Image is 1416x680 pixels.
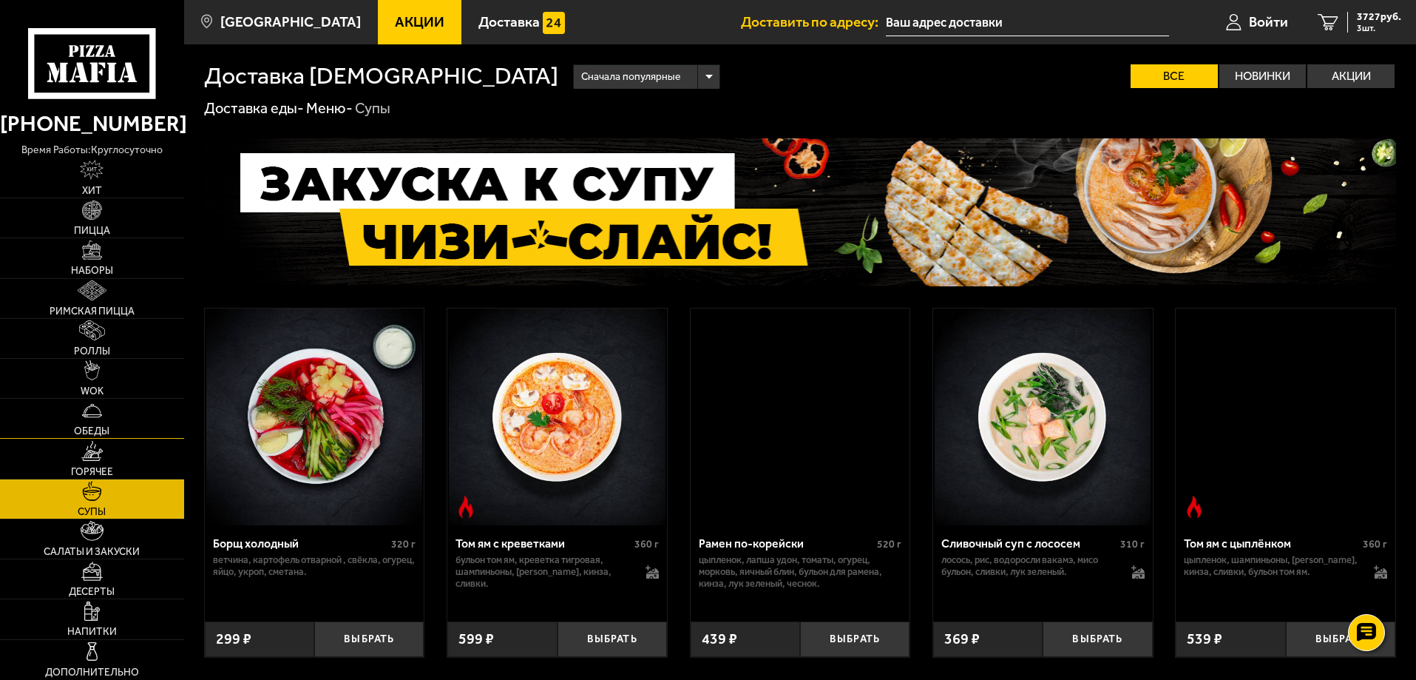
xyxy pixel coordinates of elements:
[449,309,665,525] img: Том ям с креветками
[1120,538,1145,551] span: 310 г
[1184,554,1359,578] p: цыпленок, шампиньоны, [PERSON_NAME], кинза, сливки, бульон том ям.
[699,554,902,590] p: цыпленок, лапша удон, томаты, огурец, морковь, яичный блин, бульон для рамена, кинза, лук зеленый...
[74,426,109,437] span: Обеды
[204,99,304,117] a: Доставка еды-
[447,309,667,525] a: Острое блюдоТом ям с креветками
[74,226,110,236] span: Пицца
[391,538,416,551] span: 320 г
[314,622,424,658] button: Выбрать
[1131,64,1218,88] label: Все
[941,554,1117,578] p: лосось, рис, водоросли вакамэ, мисо бульон, сливки, лук зеленый.
[455,496,477,518] img: Острое блюдо
[1357,12,1401,22] span: 3727 руб.
[69,587,115,597] span: Десерты
[74,346,110,357] span: Роллы
[50,306,135,317] span: Римская пицца
[699,536,874,551] div: Рамен по-корейски
[1363,538,1387,551] span: 360 г
[581,63,680,91] span: Сначала популярные
[478,15,540,29] span: Доставка
[1307,64,1395,88] label: Акции
[558,622,667,658] button: Выбрать
[1286,622,1395,658] button: Выбрать
[1249,15,1288,29] span: Войти
[1187,632,1222,647] span: 539 ₽
[1043,622,1152,658] button: Выбрать
[455,536,631,551] div: Том ям с креветками
[941,536,1117,551] div: Сливочный суп с лососем
[206,309,422,525] img: Борщ холодный
[1176,309,1395,525] a: Острое блюдоТом ям с цыплёнком
[1219,64,1307,88] label: Новинки
[71,467,113,477] span: Горячее
[800,622,909,658] button: Выбрать
[45,667,139,678] span: Дополнительно
[216,632,251,647] span: 299 ₽
[702,632,737,647] span: 439 ₽
[67,627,117,637] span: Напитки
[944,632,980,647] span: 369 ₽
[205,309,424,525] a: Борщ холодный
[458,632,494,647] span: 599 ₽
[306,99,353,117] a: Меню-
[1184,536,1359,551] div: Том ям с цыплёнком
[1357,24,1401,33] span: 3 шт.
[691,309,910,525] a: Рамен по-корейски
[395,15,444,29] span: Акции
[877,538,901,551] span: 520 г
[886,9,1169,36] input: Ваш адрес доставки
[935,309,1151,525] img: Сливочный суп с лососем
[741,15,886,29] span: Доставить по адресу:
[44,547,140,557] span: Салаты и закуски
[543,12,565,34] img: 15daf4d41897b9f0e9f617042186c801.svg
[204,64,558,88] h1: Доставка [DEMOGRAPHIC_DATA]
[634,538,659,551] span: 360 г
[1183,496,1205,518] img: Острое блюдо
[82,186,102,196] span: Хит
[78,507,106,517] span: Супы
[455,554,631,590] p: бульон том ям, креветка тигровая, шампиньоны, [PERSON_NAME], кинза, сливки.
[355,99,390,118] div: Супы
[220,15,361,29] span: [GEOGRAPHIC_DATA]
[81,386,104,397] span: WOK
[213,536,388,551] div: Борщ холодный
[933,309,1153,525] a: Сливочный суп с лососем
[71,266,113,276] span: Наборы
[213,554,416,578] p: ветчина, картофель отварной , свёкла, огурец, яйцо, укроп, сметана.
